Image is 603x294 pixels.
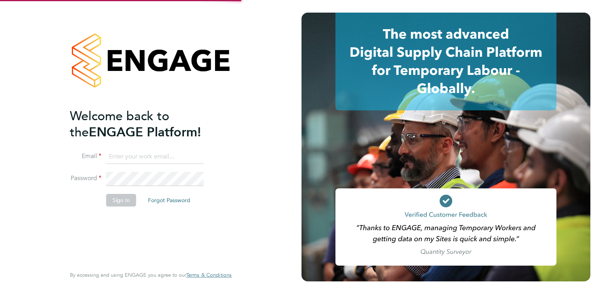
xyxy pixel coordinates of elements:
h2: ENGAGE Platform! [70,108,224,140]
button: Sign In [106,194,136,207]
label: Email [70,152,101,160]
button: Forgot Password [142,194,197,207]
span: By accessing and using ENGAGE you agree to our [70,272,232,278]
a: Terms & Conditions [186,272,232,278]
span: Welcome back to the [70,108,169,140]
label: Password [70,174,101,182]
input: Enter your work email... [106,150,204,164]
